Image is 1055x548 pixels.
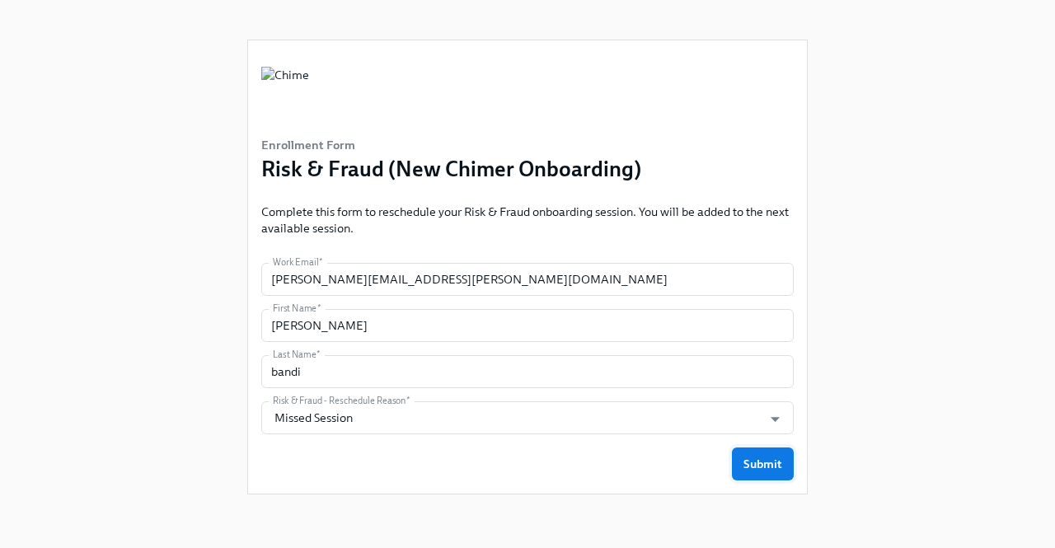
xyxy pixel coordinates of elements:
p: Complete this form to reschedule your Risk & Fraud onboarding session. You will be added to the n... [261,204,794,237]
h6: Enrollment Form [261,136,641,154]
button: Submit [732,447,794,480]
span: Submit [743,456,782,472]
img: Chime [261,67,309,116]
button: Open [762,406,788,432]
h3: Risk & Fraud (New Chimer Onboarding) [261,154,641,184]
